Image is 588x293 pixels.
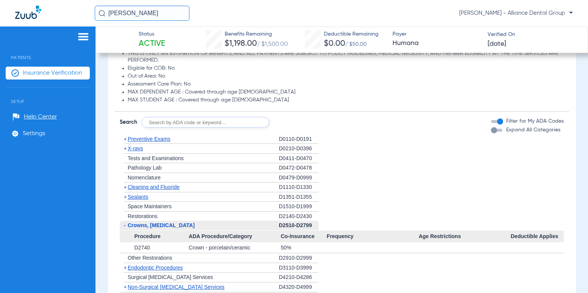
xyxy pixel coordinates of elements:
span: Endodontic Procedures [128,265,183,271]
div: 50% [281,242,327,253]
a: Help Center [13,113,57,121]
span: Pathology Lab [128,165,162,171]
span: + [124,284,127,290]
span: Verified On [488,31,576,39]
span: Co-Insurance [281,231,327,243]
span: Nomenclature [128,175,161,181]
div: D1351-D1355 [279,192,319,202]
span: X-rays [128,145,143,151]
span: Payer [393,30,481,38]
span: Search [120,118,137,126]
input: Search by ADA code or keyword… [142,117,269,128]
input: Search for patients [95,6,189,21]
div: D2510-D2799 [279,221,319,231]
div: Crown - porcelain/ceramic [189,242,281,253]
span: D2740 [134,245,150,251]
img: Zuub Logo [15,6,41,19]
span: Restorations [128,213,158,219]
span: Space Maintainers [128,203,172,209]
span: Age Restrictions [419,231,511,243]
span: + [124,184,127,190]
span: Deductible Applies [511,231,564,243]
div: D0210-D0396 [279,144,319,154]
li: MAX DEPENDENT AGE : Covered through age [DEMOGRAPHIC_DATA] [128,89,564,96]
span: + [124,194,127,200]
span: Setup [6,87,90,104]
span: - [124,222,126,228]
span: ADA Procedure/Category [189,231,281,243]
span: + [124,136,127,142]
div: D4210-D4286 [279,273,319,282]
span: Sealants [128,194,148,200]
span: / $50.00 [345,42,367,47]
div: D2140-D2430 [279,212,319,221]
span: Help Center [24,113,57,121]
span: Active [139,39,165,49]
span: / $1,500.00 [257,41,288,47]
img: hamburger-icon [77,32,89,41]
span: + [124,145,127,151]
span: Crowns, [MEDICAL_DATA] [128,222,195,228]
label: Filter for My ADA Codes [505,117,564,125]
div: D0110-D0191 [279,134,319,144]
span: Benefits Remaining [225,30,288,38]
span: Expand All Categories [506,127,560,132]
span: Non-Surgical [MEDICAL_DATA] Services [128,284,224,290]
img: Search Icon [99,10,105,17]
span: Settings [23,130,45,137]
span: Patients [6,44,90,60]
li: MAX STUDENT AGE : Covered through age [DEMOGRAPHIC_DATA] [128,97,564,104]
span: + [124,265,127,271]
span: Preventive Exams [128,136,170,142]
span: Cleaning and Fluoride [128,184,180,190]
span: Insurance Verification [23,69,82,77]
span: Other Restorations [128,255,172,261]
span: Status [139,30,165,38]
span: [DATE] [488,39,506,49]
li: Out of Area: No [128,73,564,80]
span: $1,198.00 [225,40,257,48]
div: D1510-D1999 [279,202,319,212]
span: Procedure [120,231,189,243]
div: D0472-D0478 [279,163,319,173]
div: D4320-D4999 [279,282,319,292]
span: Frequency [327,231,419,243]
div: D1110-D1330 [279,182,319,192]
div: D0479-D0999 [279,173,319,183]
li: THIS IS ONLY AN ESTIMATION OF BENEFITS, AND ALL PAYMENTS ARE SUBJECT TO POLICY GUIDELINES, MEDICA... [128,50,564,64]
span: Tests and Examinations [128,155,184,161]
span: [PERSON_NAME] - Alliance Dental Group [459,9,573,17]
span: Deductible Remaining [324,30,378,38]
span: Surgical [MEDICAL_DATA] Services [128,274,213,280]
li: Eligible for COB: No [128,65,564,72]
span: Humana [393,39,481,48]
span: $0.00 [324,40,345,48]
li: Assessment Care Plan: No [128,81,564,88]
div: D3110-D3999 [279,263,319,273]
div: D2910-D2999 [279,253,319,263]
div: D0411-D0470 [279,154,319,164]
